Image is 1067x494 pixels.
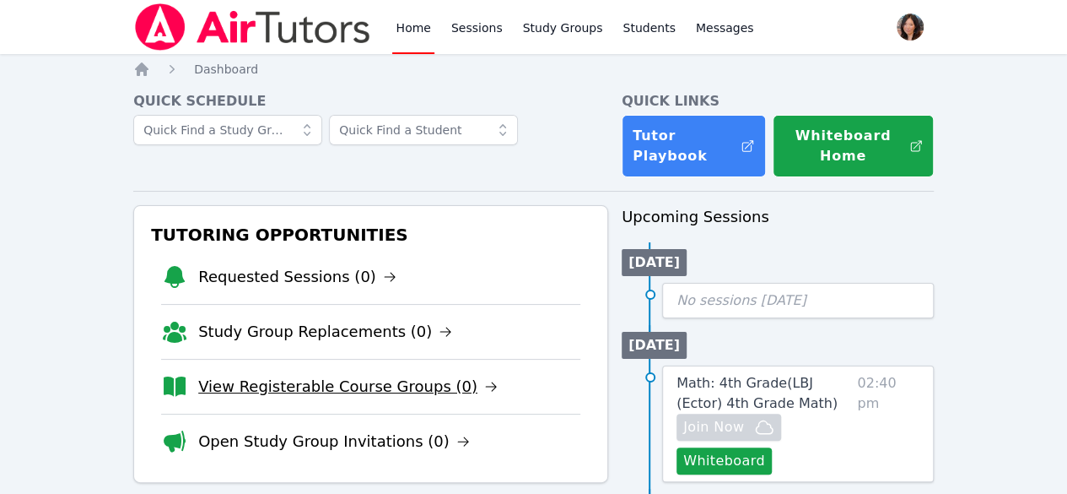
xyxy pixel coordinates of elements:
[198,375,498,399] a: View Registerable Course Groups (0)
[622,332,687,359] li: [DATE]
[133,3,372,51] img: Air Tutors
[676,375,838,411] span: Math: 4th Grade ( LBJ (Ector) 4th Grade Math )
[194,62,258,76] span: Dashboard
[329,115,518,145] input: Quick Find a Student
[857,373,919,475] span: 02:40 pm
[133,115,322,145] input: Quick Find a Study Group
[148,220,594,250] h3: Tutoring Opportunities
[133,61,934,78] nav: Breadcrumb
[198,320,452,344] a: Study Group Replacements (0)
[676,414,781,441] button: Join Now
[622,205,934,229] h3: Upcoming Sessions
[676,292,806,308] span: No sessions [DATE]
[622,91,934,111] h4: Quick Links
[133,91,608,111] h4: Quick Schedule
[683,417,744,437] span: Join Now
[198,265,396,289] a: Requested Sessions (0)
[696,19,754,36] span: Messages
[773,115,934,177] button: Whiteboard Home
[194,61,258,78] a: Dashboard
[676,373,850,414] a: Math: 4th Grade(LBJ (Ector) 4th Grade Math)
[622,115,766,177] a: Tutor Playbook
[622,249,687,276] li: [DATE]
[198,430,470,453] a: Open Study Group Invitations (0)
[676,448,772,475] button: Whiteboard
